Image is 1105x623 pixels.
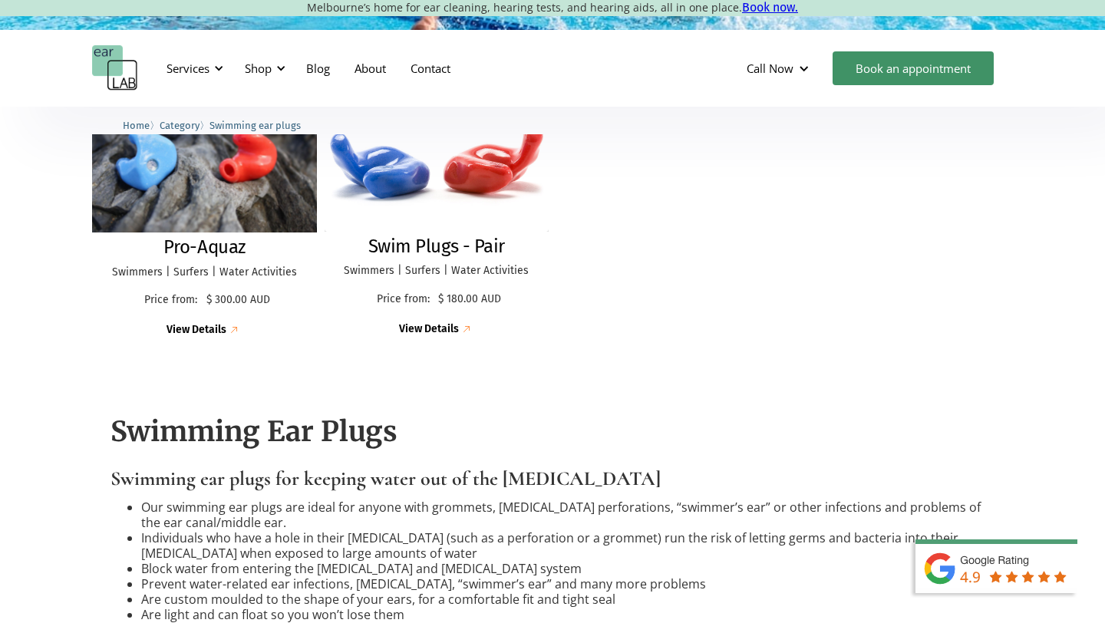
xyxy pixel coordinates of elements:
a: Swim Plugs - PairSwim Plugs - PairSwimmers | Surfers | Water ActivitiesPrice from:$ 180.00 AUDVie... [325,83,549,337]
a: Category [160,117,200,132]
div: View Details [399,323,459,336]
div: Shop [245,61,272,76]
span: Swimming ear plugs [209,120,301,131]
img: Pro-Aquaz [81,75,328,239]
a: Home [123,117,150,132]
li: 〉 [123,117,160,133]
a: Blog [294,46,342,91]
li: Block water from entering the [MEDICAL_DATA] and [MEDICAL_DATA] system [141,561,995,576]
li: 〉 [160,117,209,133]
strong: Swimming Ear Plugs [110,414,397,449]
a: Contact [398,46,463,91]
p: $ 300.00 AUD [206,294,270,307]
span: Category [160,120,200,131]
img: Swim Plugs - Pair [325,83,549,232]
p: Price from: [139,294,203,307]
li: Our swimming ear plugs are ideal for anyone with grommets, [MEDICAL_DATA] perforations, “swimmer’... [141,499,995,530]
p: Swimmers | Surfers | Water Activities [107,266,302,279]
p: Price from: [371,293,434,306]
p: $ 180.00 AUD [438,293,501,306]
a: Book an appointment [833,51,994,85]
div: Call Now [747,61,793,76]
h2: Pro-Aquaz [163,236,246,259]
div: Shop [236,45,290,91]
a: Pro-AquazPro-AquazSwimmers | Surfers | Water ActivitiesPrice from:$ 300.00 AUDView Details [92,83,317,338]
p: Swimmers | Surfers | Water Activities [340,265,534,278]
a: home [92,45,138,91]
li: Prevent water-related ear infections, [MEDICAL_DATA], “swimmer’s ear” and many more problems [141,576,995,592]
li: Individuals who have a hole in their [MEDICAL_DATA] (such as a perforation or a grommet) run the ... [141,530,995,561]
div: Services [167,61,209,76]
a: About [342,46,398,91]
strong: Swimming ear plugs for keeping water out of the [MEDICAL_DATA] [110,466,661,490]
li: Are custom moulded to the shape of your ears, for a comfortable fit and tight seal [141,592,995,607]
div: Services [157,45,228,91]
div: View Details [167,324,226,337]
span: Home [123,120,150,131]
h2: Swim Plugs - Pair [368,236,505,258]
a: Swimming ear plugs [209,117,301,132]
li: Are light and can float so you won’t lose them [141,607,995,622]
div: Call Now [734,45,825,91]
